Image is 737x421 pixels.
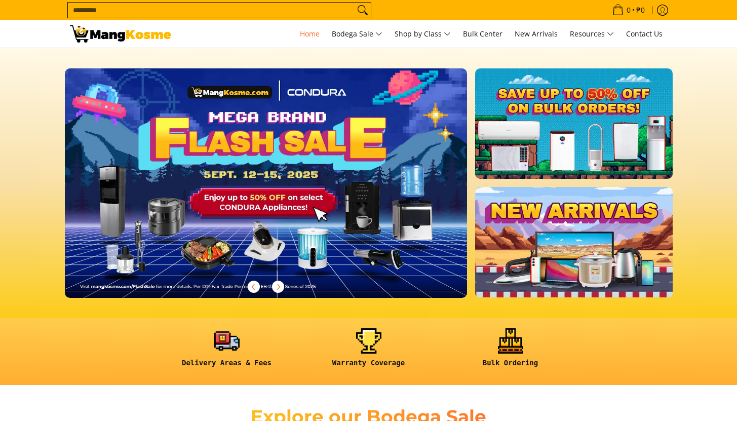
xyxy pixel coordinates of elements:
a: <h6><strong>Bulk Ordering</strong></h6> [445,328,576,375]
button: Previous [243,276,265,298]
button: Search [355,3,371,18]
a: Bodega Sale [327,20,387,48]
span: Contact Us [626,29,663,39]
a: Resources [565,20,619,48]
a: Shop by Class [390,20,456,48]
button: Next [267,276,289,298]
a: <h6><strong>Warranty Coverage</strong></h6> [303,328,435,375]
a: <h6><strong>Delivery Areas & Fees</strong></h6> [161,328,293,375]
img: Mang Kosme: Your Home Appliances Warehouse Sale Partner! [70,25,171,43]
span: 0 [625,7,632,14]
img: Desktop homepage 29339654 2507 42fb b9ff a0650d39e9ed [65,68,468,298]
nav: Main Menu [181,20,668,48]
a: Contact Us [621,20,668,48]
span: Bodega Sale [332,28,382,41]
span: • [609,5,648,16]
a: Bulk Center [458,20,508,48]
span: New Arrivals [515,29,558,39]
span: Resources [570,28,614,41]
a: New Arrivals [510,20,563,48]
span: Shop by Class [395,28,451,41]
span: Home [300,29,320,39]
span: Bulk Center [463,29,502,39]
a: Home [295,20,325,48]
span: ₱0 [635,7,646,14]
